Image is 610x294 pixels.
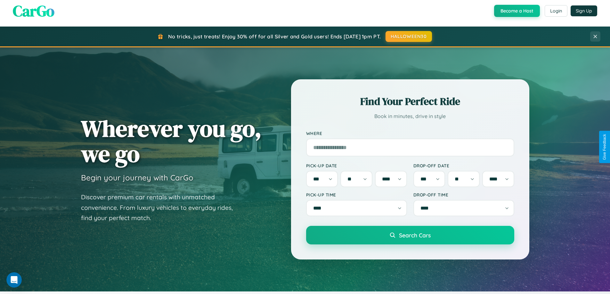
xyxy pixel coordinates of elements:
p: Book in minutes, drive in style [306,112,514,121]
h3: Begin your journey with CarGo [81,173,193,182]
button: Search Cars [306,226,514,244]
span: No tricks, just treats! Enjoy 30% off for all Silver and Gold users! Ends [DATE] 1pm PT. [168,33,381,40]
label: Pick-up Date [306,163,407,168]
label: Drop-off Time [413,192,514,197]
label: Pick-up Time [306,192,407,197]
button: Sign Up [571,5,597,16]
button: HALLOWEEN30 [386,31,432,42]
iframe: Intercom live chat [6,272,22,288]
h2: Find Your Perfect Ride [306,94,514,108]
h1: Wherever you go, we go [81,116,262,166]
label: Where [306,131,514,136]
span: Search Cars [399,232,431,239]
button: Become a Host [494,5,540,17]
p: Discover premium car rentals with unmatched convenience. From luxury vehicles to everyday rides, ... [81,192,241,223]
button: Login [545,5,567,17]
label: Drop-off Date [413,163,514,168]
span: CarGo [13,0,54,21]
div: Give Feedback [602,134,607,160]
